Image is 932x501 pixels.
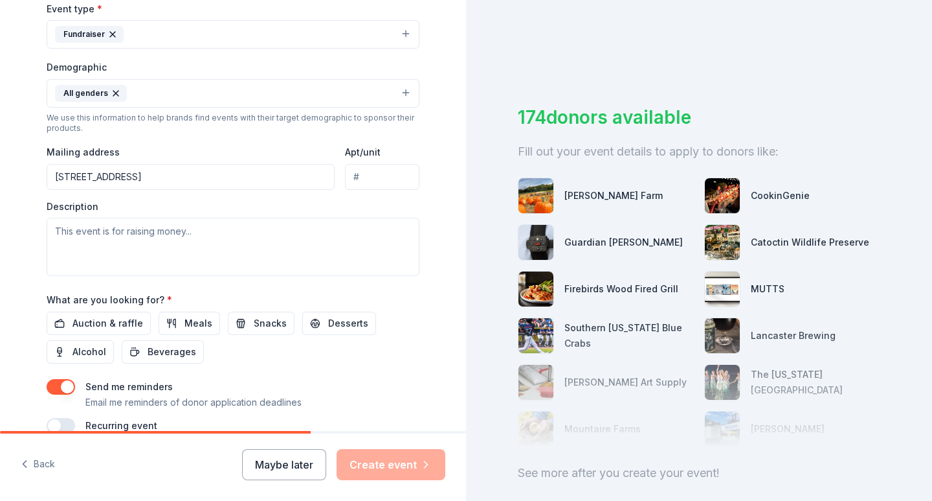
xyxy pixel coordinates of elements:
span: Beverages [148,344,196,360]
input: # [345,164,419,190]
div: CookinGenie [751,188,810,204]
label: Apt/unit [345,146,381,159]
div: MUTTS [751,281,784,297]
label: Mailing address [47,146,120,159]
div: All genders [55,85,127,102]
label: Demographic [47,61,107,74]
img: photo for Guardian Angel Device [518,225,553,260]
span: Desserts [328,316,368,331]
img: photo for MUTTS [705,272,740,307]
button: Fundraiser [47,20,419,49]
div: We use this information to help brands find events with their target demographic to sponsor their... [47,113,419,134]
label: Event type [47,3,102,16]
span: Snacks [254,316,287,331]
img: photo for CookinGenie [705,178,740,213]
button: Meals [159,312,220,335]
button: Alcohol [47,340,114,364]
label: What are you looking for? [47,294,172,307]
span: Meals [184,316,212,331]
input: Enter a US address [47,164,335,190]
div: Fundraiser [55,26,124,43]
p: Email me reminders of donor application deadlines [85,395,302,410]
img: photo for Firebirds Wood Fired Grill [518,272,553,307]
div: Fill out your event details to apply to donors like: [518,141,880,162]
label: Recurring event [85,420,157,431]
img: photo for Gaver Farm [518,178,553,213]
div: Firebirds Wood Fired Grill [564,281,678,297]
button: Beverages [122,340,204,364]
label: Send me reminders [85,381,173,392]
div: Catoctin Wildlife Preserve [751,235,869,250]
button: Desserts [302,312,376,335]
span: Auction & raffle [72,316,143,331]
div: Guardian [PERSON_NAME] [564,235,683,250]
button: Back [21,451,55,478]
button: Snacks [228,312,294,335]
img: photo for Catoctin Wildlife Preserve [705,225,740,260]
div: See more after you create your event! [518,463,880,484]
button: Maybe later [242,449,326,480]
button: Auction & raffle [47,312,151,335]
button: All genders [47,79,419,108]
div: [PERSON_NAME] Farm [564,188,663,204]
div: 174 donors available [518,104,880,131]
span: Alcohol [72,344,106,360]
label: Description [47,200,98,213]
